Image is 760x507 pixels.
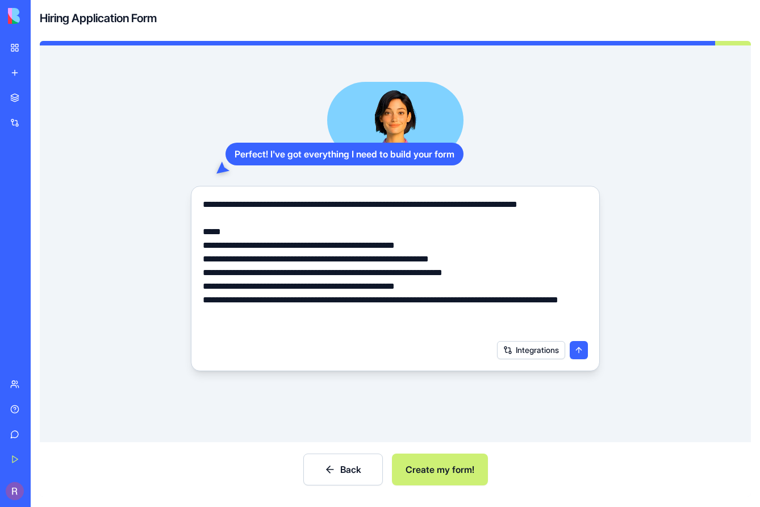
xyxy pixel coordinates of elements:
[497,341,565,359] button: Integrations
[40,10,157,26] h4: Hiring Application Form
[226,143,463,165] div: Perfect! I've got everything I need to build your form
[8,8,78,24] img: logo
[303,454,383,485] button: Back
[6,482,24,500] img: ACg8ocL2JH1_5uD3fa_l_ErqVnhaJGRP3Og-oAMoCtKwYhLe4sFRWg=s96-c
[392,454,488,485] button: Create my form!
